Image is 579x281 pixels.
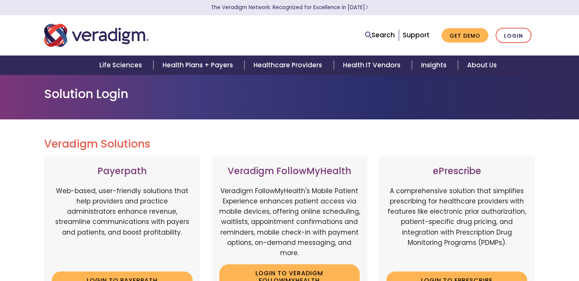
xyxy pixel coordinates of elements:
[153,56,244,75] a: Health Plans + Payers
[334,56,412,75] a: Health IT Vendors
[365,30,395,40] a: Search
[365,4,368,11] span: Learn More
[44,23,149,48] img: Veradigm logo
[496,28,531,43] a: Login
[44,87,535,101] h1: Solution Login
[219,186,360,258] p: Veradigm FollowMyHealth's Mobile Patient Experience enhances patient access via mobile devices, o...
[442,28,488,43] a: Get Demo
[458,56,506,75] a: About Us
[244,56,333,75] a: Healthcare Providers
[386,186,527,266] p: A comprehensive solution that simplifies prescribing for healthcare providers with features like ...
[386,166,527,177] h3: ePrescribe
[52,166,193,177] h3: Payerpath
[412,56,458,75] a: Insights
[44,138,535,151] h2: Veradigm Solutions
[211,4,368,11] a: The Veradigm Network: Recognized for Excellence in [DATE]Learn More
[90,56,153,75] a: Life Sciences
[52,186,193,266] p: Web-based, user-friendly solutions that help providers and practice administrators enhance revenu...
[403,30,429,40] a: Support
[219,166,360,177] h3: Veradigm FollowMyHealth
